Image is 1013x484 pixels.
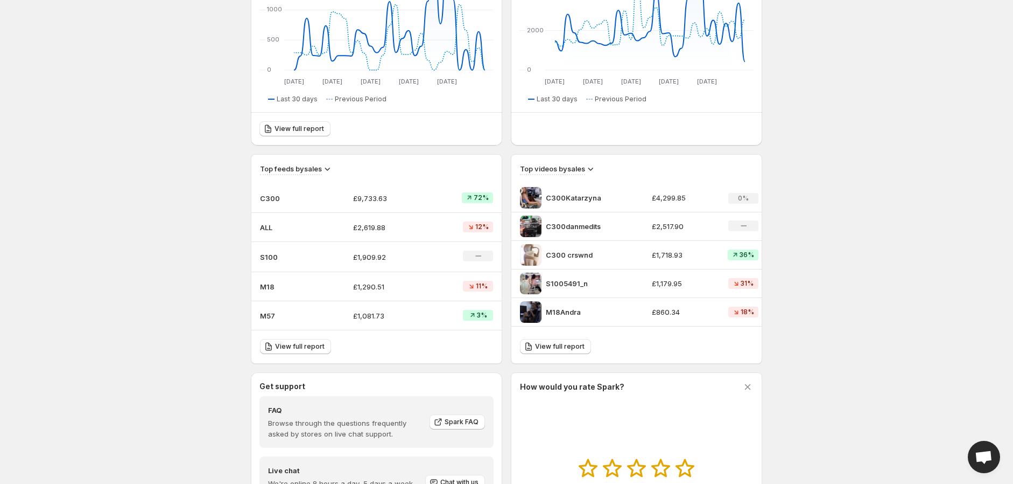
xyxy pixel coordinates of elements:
p: M18Andra [546,307,627,317]
text: [DATE] [545,78,565,85]
p: S1005491_n [546,278,627,289]
p: M57 [260,310,314,321]
h3: Top videos by sales [520,163,585,174]
p: £1,290.51 [353,281,429,292]
text: 2000 [527,26,544,34]
p: Browse through the questions frequently asked by stores on live chat support. [268,418,422,439]
text: [DATE] [621,78,641,85]
p: C300danmedits [546,221,627,232]
p: £1,909.92 [353,252,429,262]
img: S1005491_n [520,273,541,294]
p: C300 crswnd [546,250,627,260]
span: View full report [275,125,324,133]
span: Previous Period [335,95,386,103]
p: ALL [260,222,314,233]
a: Spark FAQ [430,414,485,430]
span: 3% [477,311,487,320]
h4: FAQ [268,405,422,416]
text: [DATE] [583,78,603,85]
span: 72% [474,193,489,202]
span: 18% [741,308,754,316]
a: View full report [260,339,331,354]
h3: Get support [259,381,305,392]
h4: Live chat [268,465,424,476]
p: S100 [260,252,314,262]
text: [DATE] [284,78,304,85]
span: Spark FAQ [445,418,479,426]
span: 36% [740,251,754,259]
span: 0% [738,194,749,203]
p: £2,517.90 [652,221,715,232]
p: £1,718.93 [652,250,715,260]
span: 31% [741,279,754,288]
p: £1,179.95 [652,278,715,289]
span: Last 30 days [537,95,578,103]
span: View full report [535,342,585,351]
p: £4,299.85 [652,192,715,203]
p: £1,081.73 [353,310,429,321]
text: 1000 [267,5,282,13]
text: 500 [267,36,279,43]
text: [DATE] [361,78,381,85]
a: View full report [259,121,330,136]
text: 0 [267,66,271,73]
text: 0 [527,66,531,73]
img: C300Katarzyna [520,187,541,209]
p: £860.34 [652,307,715,317]
text: [DATE] [437,78,457,85]
span: Previous Period [595,95,646,103]
span: Last 30 days [277,95,318,103]
text: [DATE] [322,78,342,85]
h3: How would you rate Spark? [520,382,624,392]
h3: Top feeds by sales [260,163,322,174]
a: View full report [520,339,591,354]
p: C300Katarzyna [546,192,627,203]
span: View full report [275,342,325,351]
img: C300 crswnd [520,244,541,266]
text: [DATE] [697,78,717,85]
span: 11% [476,282,488,291]
text: [DATE] [659,78,679,85]
div: Open chat [968,441,1000,473]
span: 12% [475,223,489,231]
p: £9,733.63 [353,193,429,204]
p: M18 [260,281,314,292]
img: C300danmedits [520,216,541,237]
img: M18Andra [520,301,541,323]
text: [DATE] [399,78,419,85]
p: C300 [260,193,314,204]
p: £2,619.88 [353,222,429,233]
